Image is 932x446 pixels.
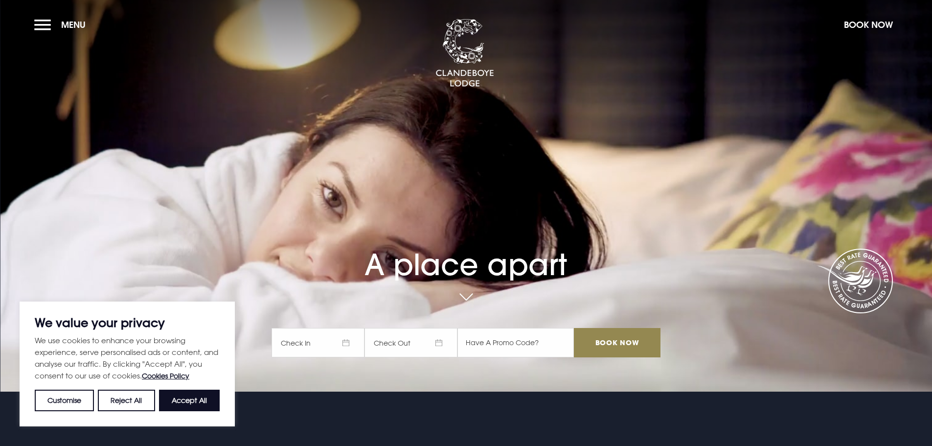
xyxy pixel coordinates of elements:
[159,390,220,411] button: Accept All
[457,328,574,357] input: Have A Promo Code?
[272,328,364,357] span: Check In
[364,328,457,357] span: Check Out
[35,317,220,329] p: We value your privacy
[61,19,86,30] span: Menu
[98,390,155,411] button: Reject All
[839,14,898,35] button: Book Now
[272,220,660,282] h1: A place apart
[34,14,91,35] button: Menu
[35,390,94,411] button: Customise
[20,302,235,426] div: We value your privacy
[574,328,660,357] input: Book Now
[435,19,494,88] img: Clandeboye Lodge
[142,372,189,380] a: Cookies Policy
[35,334,220,382] p: We use cookies to enhance your browsing experience, serve personalised ads or content, and analys...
